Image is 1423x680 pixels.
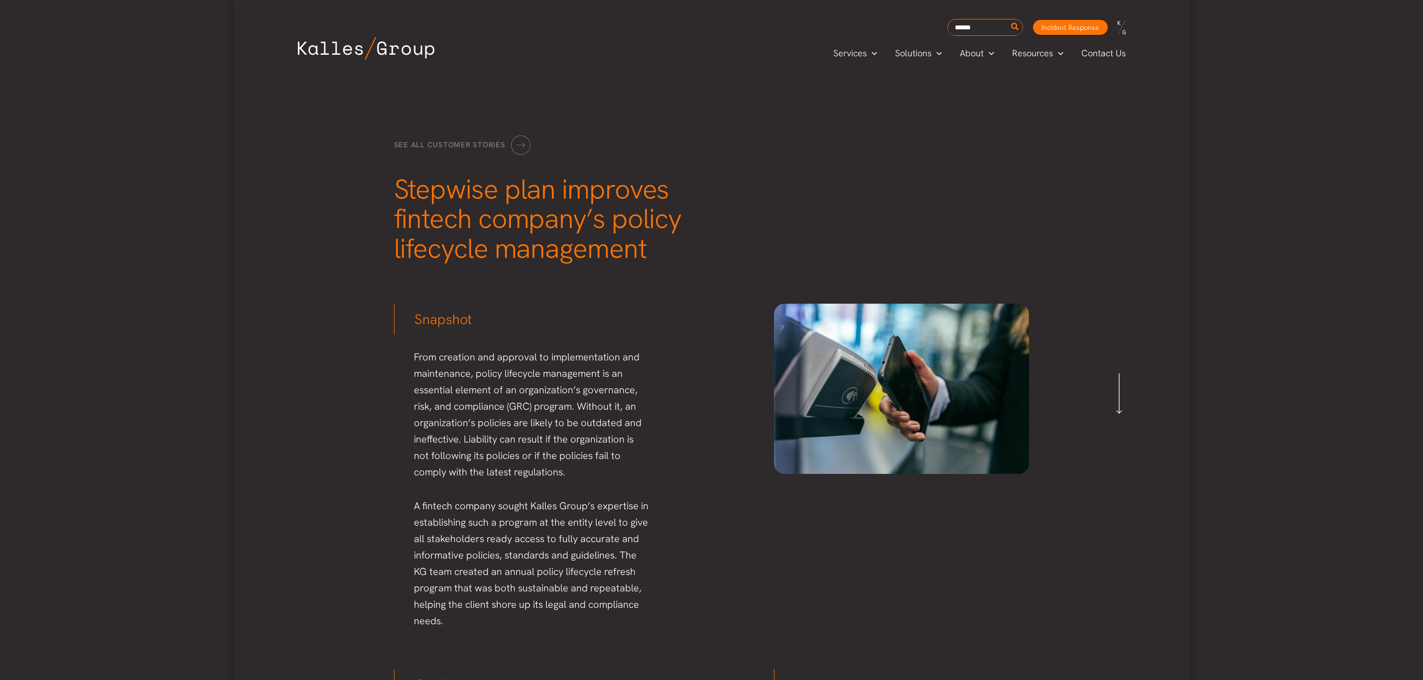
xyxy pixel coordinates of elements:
[1033,20,1108,35] a: Incident Response
[960,46,984,61] span: About
[1081,46,1126,61] span: Contact Us
[951,46,1003,61] a: AboutMenu Toggle
[298,37,434,60] img: Kalles Group
[895,46,931,61] span: Solutions
[824,45,1135,61] nav: Primary Site Navigation
[1012,46,1053,61] span: Resources
[1072,46,1136,61] a: Contact Us
[824,46,886,61] a: ServicesMenu Toggle
[833,46,867,61] span: Services
[1009,19,1022,35] button: Search
[414,349,649,480] p: From creation and approval to implementation and maintenance, policy lifecycle management is an e...
[984,46,994,61] span: Menu Toggle
[774,304,1030,474] img: jonas-leupe-0IVop5v4MMU-unsplash
[1003,46,1072,61] a: ResourcesMenu Toggle
[414,498,649,629] p: A fintech company sought Kalles Group’s expertise in establishing such a program at the entity le...
[1053,46,1063,61] span: Menu Toggle
[394,171,682,267] span: Stepwise plan improves fintech company’s policy lifecycle management
[394,304,649,329] h3: Snapshot
[931,46,942,61] span: Menu Toggle
[394,135,530,155] a: See all customer stories
[886,46,951,61] a: SolutionsMenu Toggle
[867,46,877,61] span: Menu Toggle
